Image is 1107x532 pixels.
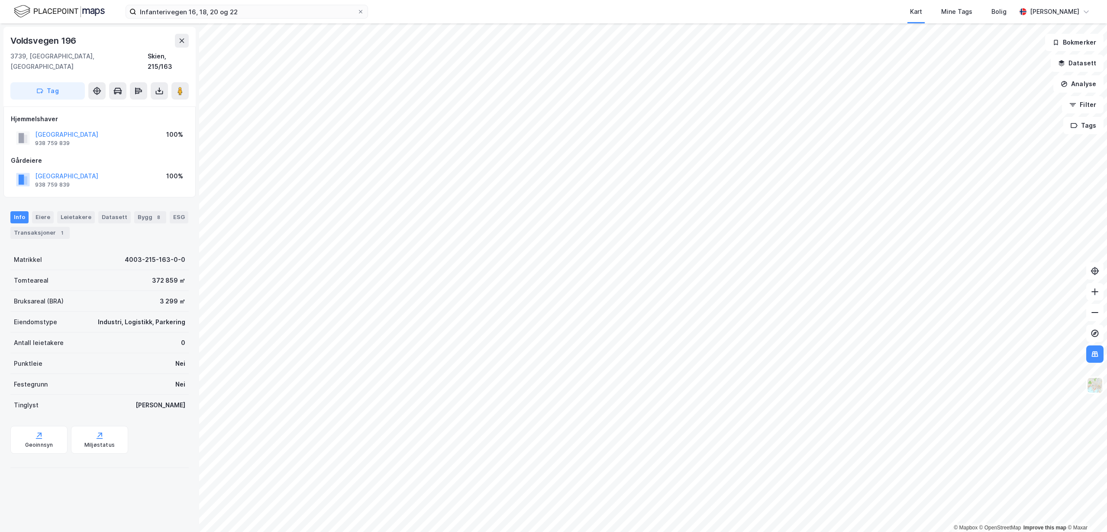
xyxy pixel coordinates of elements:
[32,211,54,223] div: Eiere
[10,227,70,239] div: Transaksjoner
[14,296,64,306] div: Bruksareal (BRA)
[57,211,95,223] div: Leietakere
[14,255,42,265] div: Matrikkel
[58,229,66,237] div: 1
[941,6,972,17] div: Mine Tags
[954,525,978,531] a: Mapbox
[35,140,70,147] div: 938 759 839
[10,82,85,100] button: Tag
[84,442,115,448] div: Miljøstatus
[1087,377,1103,393] img: Z
[1045,34,1104,51] button: Bokmerker
[170,211,188,223] div: ESG
[166,171,183,181] div: 100%
[10,34,78,48] div: Voldsvegen 196
[175,358,185,369] div: Nei
[166,129,183,140] div: 100%
[910,6,922,17] div: Kart
[175,379,185,390] div: Nei
[1064,490,1107,532] iframe: Chat Widget
[1063,117,1104,134] button: Tags
[14,400,39,410] div: Tinglyst
[14,379,48,390] div: Festegrunn
[1062,96,1104,113] button: Filter
[134,211,166,223] div: Bygg
[1053,75,1104,93] button: Analyse
[136,400,185,410] div: [PERSON_NAME]
[1030,6,1079,17] div: [PERSON_NAME]
[14,275,48,286] div: Tomteareal
[152,275,185,286] div: 372 859 ㎡
[1051,55,1104,72] button: Datasett
[98,317,185,327] div: Industri, Logistikk, Parkering
[25,442,53,448] div: Geoinnsyn
[14,358,42,369] div: Punktleie
[10,211,29,223] div: Info
[35,181,70,188] div: 938 759 839
[1023,525,1066,531] a: Improve this map
[136,5,357,18] input: Søk på adresse, matrikkel, gårdeiere, leietakere eller personer
[1064,490,1107,532] div: Kontrollprogram for chat
[11,114,188,124] div: Hjemmelshaver
[14,4,105,19] img: logo.f888ab2527a4732fd821a326f86c7f29.svg
[14,317,57,327] div: Eiendomstype
[154,213,163,222] div: 8
[991,6,1007,17] div: Bolig
[14,338,64,348] div: Antall leietakere
[160,296,185,306] div: 3 299 ㎡
[979,525,1021,531] a: OpenStreetMap
[148,51,189,72] div: Skien, 215/163
[98,211,131,223] div: Datasett
[11,155,188,166] div: Gårdeiere
[181,338,185,348] div: 0
[125,255,185,265] div: 4003-215-163-0-0
[10,51,148,72] div: 3739, [GEOGRAPHIC_DATA], [GEOGRAPHIC_DATA]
